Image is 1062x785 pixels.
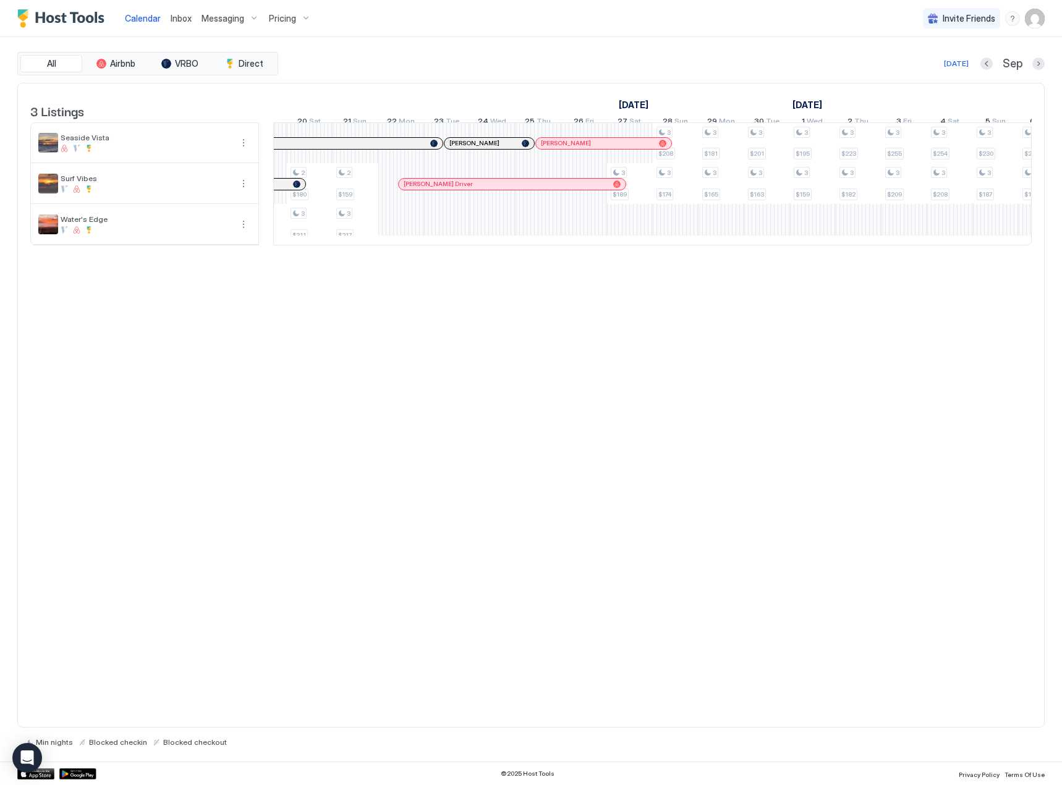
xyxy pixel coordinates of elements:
span: 25 [525,116,535,129]
span: Water's Edge [61,214,231,224]
span: $201 [750,150,764,158]
div: listing image [38,214,58,234]
a: September 21, 2025 [340,114,370,132]
button: More options [236,217,251,232]
span: 3 [621,169,625,177]
span: 1 [802,116,805,129]
span: $255 [887,150,902,158]
span: Thu [537,116,551,129]
span: Privacy Policy [959,771,1000,778]
span: Tue [766,116,780,129]
div: tab-group [17,52,278,75]
div: listing image [38,174,58,193]
a: App Store [17,768,54,779]
a: October 4, 2025 [937,114,962,132]
span: 3 [713,129,716,137]
div: Open Intercom Messenger [12,743,42,773]
a: October 1, 2025 [789,96,825,114]
span: Mon [399,116,415,129]
a: Inbox [171,12,192,25]
button: Previous month [980,57,993,70]
span: $195 [796,150,810,158]
span: $187 [979,190,992,198]
span: Sun [674,116,688,129]
span: 24 [478,116,488,129]
span: $208 [658,150,673,158]
span: 3 [896,116,901,129]
button: Direct [213,55,275,72]
span: $223 [841,150,856,158]
span: 23 [434,116,444,129]
span: Thu [854,116,869,129]
span: 21 [343,116,351,129]
a: September 24, 2025 [475,114,509,132]
span: Invite Friends [943,13,995,24]
a: September 27, 2025 [614,114,644,132]
span: Sun [353,116,367,129]
span: Pricing [269,13,296,24]
span: 3 [804,129,808,137]
span: Direct [239,58,263,69]
span: 3 Listings [30,101,84,120]
span: 27 [618,116,627,129]
span: $165 [704,190,718,198]
span: 28 [663,116,673,129]
span: Fri [585,116,594,129]
span: Airbnb [110,58,135,69]
div: menu [1005,11,1020,26]
button: VRBO [149,55,211,72]
button: All [20,55,82,72]
div: menu [236,135,251,150]
span: 29 [707,116,717,129]
span: Seaside Vista [61,133,231,142]
span: Surf Vibes [61,174,231,183]
span: $189 [613,190,627,198]
a: Privacy Policy [959,767,1000,780]
span: 3 [850,169,854,177]
span: Fri [903,116,912,129]
span: 3 [987,169,991,177]
div: listing image [38,133,58,153]
span: Terms Of Use [1005,771,1045,778]
button: More options [236,135,251,150]
a: September 29, 2025 [704,114,738,132]
div: [DATE] [944,58,969,69]
span: 5 [985,116,990,129]
span: $174 [658,190,671,198]
span: Tue [446,116,459,129]
a: September 1, 2025 [616,96,652,114]
a: October 1, 2025 [799,114,826,132]
span: 3 [347,210,350,218]
a: September 22, 2025 [384,114,418,132]
span: $159 [1024,190,1039,198]
span: 26 [574,116,584,129]
span: [PERSON_NAME] [541,139,591,147]
span: © 2025 Host Tools [501,770,554,778]
div: menu [236,176,251,191]
button: Airbnb [85,55,147,72]
span: Mon [719,116,735,129]
a: October 3, 2025 [893,114,915,132]
span: Sat [629,116,641,129]
a: September 30, 2025 [751,114,783,132]
a: Host Tools Logo [17,9,110,28]
span: $217 [338,231,352,239]
span: 3 [804,169,808,177]
span: Wed [490,116,506,129]
span: 2 [347,169,350,177]
button: [DATE] [942,56,971,71]
div: User profile [1025,9,1045,28]
span: 2 [301,169,305,177]
button: Next month [1032,57,1045,70]
span: Wed [807,116,823,129]
span: $181 [704,150,718,158]
span: Messaging [202,13,244,24]
span: 3 [301,210,305,218]
span: Blocked checkout [163,737,227,747]
button: More options [236,176,251,191]
span: 22 [387,116,397,129]
span: $200 [1024,150,1039,158]
a: September 23, 2025 [431,114,462,132]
